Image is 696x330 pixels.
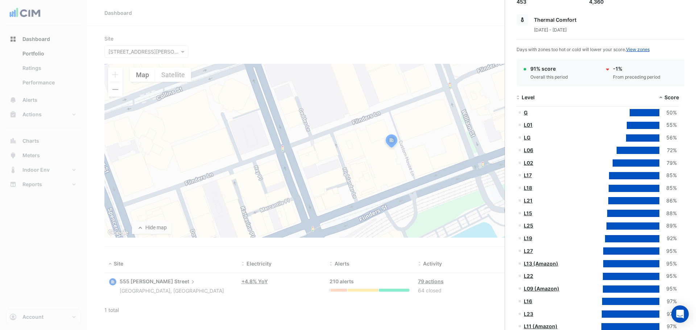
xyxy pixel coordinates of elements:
[517,47,650,52] span: Days with zones too hot or cold will lower your score.
[524,285,559,292] a: L09 (Amazon)
[524,248,533,254] a: L27
[664,94,679,100] span: Score
[659,171,677,180] div: 85%
[534,17,576,23] span: Thermal Comfort
[524,147,533,153] a: L06
[524,134,531,141] a: LG
[524,122,533,128] a: L01
[659,310,677,318] div: 97%
[524,260,558,267] a: L13 (Amazon)
[524,273,533,279] a: L22
[524,298,532,304] a: L16
[524,311,533,317] a: L23
[613,74,660,80] div: From preceding period
[659,285,677,293] div: 95%
[524,185,532,191] a: L18
[524,109,528,116] a: G
[524,222,533,229] a: L25
[530,65,568,72] div: 91% score
[659,260,677,268] div: 95%
[522,94,535,100] span: Level
[659,134,677,142] div: 56%
[659,184,677,192] div: 85%
[524,172,532,178] a: L17
[613,65,660,72] div: -1%
[659,272,677,280] div: 95%
[659,121,677,129] div: 55%
[534,27,567,33] span: [DATE] - [DATE]
[626,47,650,52] a: View zones
[659,209,677,218] div: 88%
[659,247,677,255] div: 95%
[524,210,532,216] a: L15
[659,197,677,205] div: 86%
[659,159,677,167] div: 79%
[524,197,533,204] a: L21
[659,234,677,243] div: 92%
[524,160,533,166] a: L02
[659,222,677,230] div: 89%
[659,109,677,117] div: 50%
[530,74,568,80] div: Overall this period
[659,297,677,306] div: 97%
[524,235,532,241] a: L19
[671,305,689,323] div: Open Intercom Messenger
[524,323,558,329] a: L11 (Amazon)
[659,146,677,155] div: 72%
